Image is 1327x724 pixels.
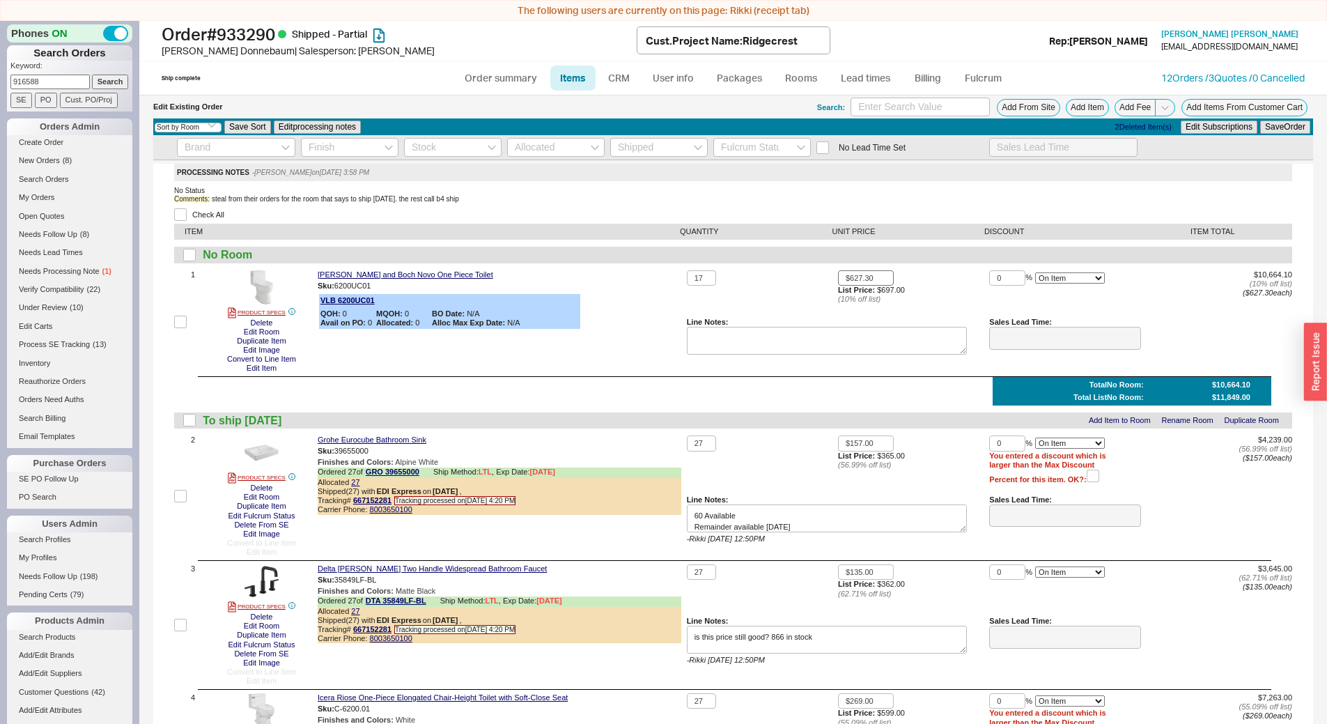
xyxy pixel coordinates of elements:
[1025,697,1032,706] span: %
[230,649,293,658] button: Delete From SE
[507,138,605,157] input: Allocated
[816,141,829,154] input: No Lead Time Set
[177,169,249,177] span: PROCESSING NOTES
[19,590,68,599] span: Pending Certs
[7,374,132,389] a: Reauthorize Orders
[1141,573,1292,583] div: ( 62.71 % off list)
[351,607,359,615] a: 27
[1161,29,1298,39] a: [PERSON_NAME] [PERSON_NAME]
[1141,445,1292,454] div: ( 56.99 % off list)
[318,436,426,445] a: Grohe Eurocube Bathroom Sink
[247,484,277,493] button: Delete
[7,264,132,279] a: Needs Processing Note(1)
[455,66,548,91] a: Order summary
[242,364,281,373] button: Edit Item
[838,295,880,303] i: ( 10 % off list)
[320,309,341,318] b: QOH:
[70,303,84,311] span: ( 10 )
[830,66,901,91] a: Lead times
[318,447,334,455] span: Sku:
[318,468,681,478] div: Ordered 27 of Ship Method:
[1212,393,1250,402] div: $11,849.00
[646,33,798,48] div: Cust. Project Name : Ridgecrest
[394,625,515,634] span: Tracking processed on [DATE] 4:20 PM
[707,66,773,91] a: Packages
[7,516,132,532] div: Users Admin
[7,685,132,700] a: Customer Questions(42)
[7,587,132,602] a: Pending Certs(79)
[997,99,1060,116] button: Add From Site
[318,704,334,713] span: Sku:
[1002,102,1055,112] span: Add From Site
[7,429,132,444] a: Email Templates
[239,346,284,355] button: Edit Image
[224,640,300,649] button: Edit Fulcrum Status
[488,145,496,151] svg: open menu
[203,248,252,261] span: No Room
[377,616,421,625] b: EDI Express
[7,190,132,205] a: My Orders
[903,66,952,91] a: Billing
[7,118,132,135] div: Orders Admin
[687,534,968,544] div: - Rikki [DATE] 12:50PM
[174,187,205,195] div: No Status
[7,455,132,472] div: Purchase Orders
[687,505,968,532] textarea: 60 Available Remainder available [DATE]
[7,569,132,584] a: Needs Follow Up(198)
[7,550,132,565] a: My Profiles
[1158,416,1218,425] button: Rename Room
[19,340,90,348] span: Process SE Tracking
[989,617,1140,626] div: Sales Lead Time:
[1181,121,1257,133] button: Edit Subscriptions
[7,172,132,187] a: Search Orders
[1254,270,1292,279] span: $10,664.10
[223,539,300,548] button: Convert to Line Item
[7,703,132,718] a: Add/Edit Attributes
[228,472,286,484] a: PRODUCT SPECS
[687,564,716,580] input: Qty
[318,478,681,487] div: Allocated
[240,493,284,502] button: Edit Room
[984,227,1137,236] div: DISCOUNT
[838,286,989,304] div: $697.00
[394,496,515,505] span: Tracking processed on [DATE] 4:20 PM
[376,318,413,327] b: Allocated:
[233,337,290,346] button: Duplicate Item
[274,121,361,133] button: Editprocessing notes
[52,26,68,40] span: ON
[432,318,505,327] b: Alloc Max Exp Date:
[839,143,906,153] span: No Lead Time Set
[797,145,805,151] svg: open menu
[1025,568,1032,577] span: %
[252,169,369,177] div: - [PERSON_NAME] on [DATE] 3:58 PM
[1089,380,1144,390] div: Total No Room :
[162,24,637,44] h1: Order # 933290
[334,281,371,289] span: 6200UC01
[223,668,300,677] button: Convert to Line Item
[245,270,279,305] img: 6200UC01_45A_vza2tv
[7,135,132,150] a: Create Order
[318,576,334,584] span: Sku:
[838,709,875,717] b: List Price:
[223,355,300,364] button: Convert to Line Item
[185,227,680,236] div: ITEM
[162,75,201,82] div: Ship complete
[955,66,1012,91] a: Fulcrum
[1071,102,1104,112] span: Add Item
[1111,123,1176,132] button: 2Deleted Item(s)
[334,704,370,713] span: C-6200.01
[1258,436,1292,444] span: $4,239.00
[318,716,394,724] b: Finishes and Colors :
[1220,416,1283,425] button: Duplicate Room
[1212,380,1250,390] div: $10,664.10
[1186,102,1303,112] span: Add Items From Customer Cart
[224,511,300,521] button: Edit Fulcrum Status
[19,572,77,580] span: Needs Follow Up
[7,319,132,334] a: Edit Carts
[376,318,432,328] span: 0
[318,281,334,289] span: Sku:
[838,461,891,469] i: ( 56.99 % off list)
[1085,416,1155,425] button: Add Item to Room
[838,580,875,588] b: List Price:
[687,626,968,654] textarea: is this price still good? 866 in stock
